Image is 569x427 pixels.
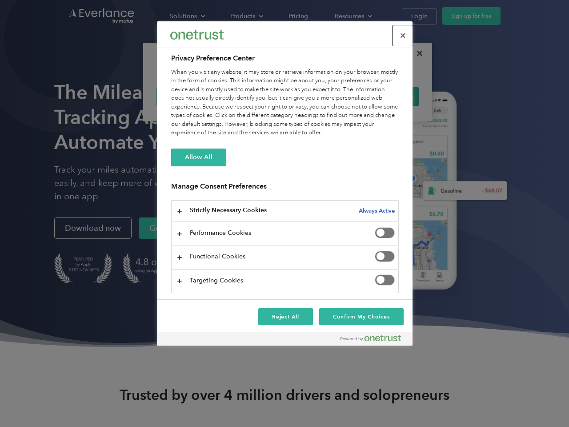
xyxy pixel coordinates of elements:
[393,26,413,45] button: Close
[341,334,408,346] a: Powered by OneTrust Opens in a new Tab
[171,149,226,166] button: Allow All
[170,30,224,39] img: Everlance
[341,334,401,342] img: Powered by OneTrust Opens in a new Tab
[170,26,224,44] div: Everlance
[157,21,413,346] div: Preference center
[171,68,399,137] div: When you visit any website, it may store or retrieve information on your browser, mostly in the f...
[157,21,413,346] div: Privacy Preference Center
[171,182,399,196] h3: Manage Consent Preferences
[258,308,313,325] button: Reject All
[319,308,403,325] button: Confirm My Choices
[171,53,399,64] h2: Privacy Preference Center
